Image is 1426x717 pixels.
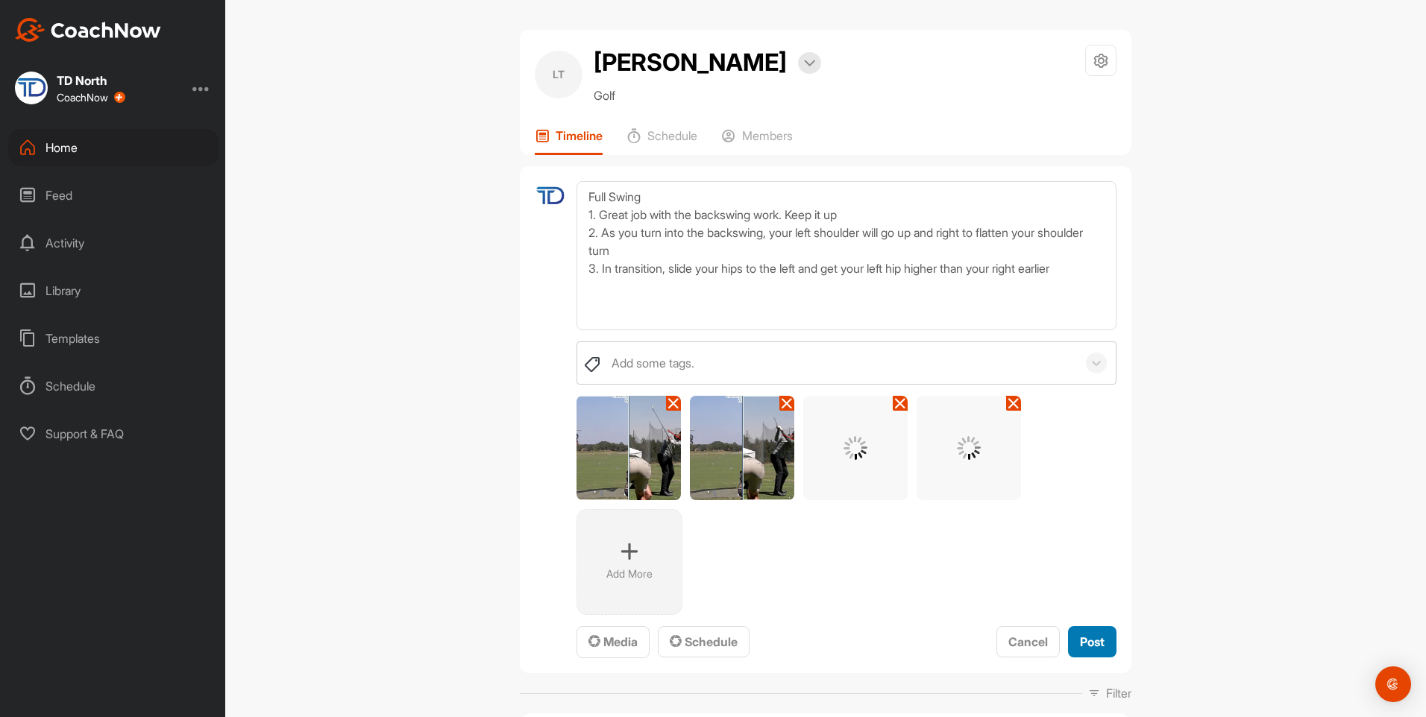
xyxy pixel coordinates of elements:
img: CoachNow [15,18,161,42]
div: CoachNow [57,92,125,104]
p: Golf [594,86,821,104]
div: TD North [57,75,125,86]
span: Post [1080,634,1105,649]
textarea: Full Swing 1. Great job with the backswing work. Keep it up 2. As you turn into the backswing, yo... [577,181,1116,330]
img: image [577,396,681,500]
button: Media [577,626,650,658]
span: Schedule [670,634,738,649]
button: Schedule [658,626,750,658]
div: Schedule [8,367,219,405]
img: arrow-down [804,60,815,67]
img: image [690,396,794,500]
span: Media [588,634,638,649]
button: Post [1068,626,1116,658]
img: G6gVgL6ErOh57ABN0eRmCEwV0I4iEi4d8EwaPGI0tHgoAbU4EAHFLEQAh+QQFCgALACwIAA4AGAASAAAEbHDJSesaOCdk+8xg... [844,436,867,460]
p: Add More [606,566,653,581]
div: Feed [8,177,219,214]
h2: [PERSON_NAME] [594,45,787,80]
div: Templates [8,320,219,357]
div: Library [8,272,219,309]
div: Open Intercom Messenger [1375,666,1411,702]
div: Support & FAQ [8,415,219,452]
p: Members [742,128,793,143]
div: Activity [8,224,219,262]
div: Home [8,129,219,166]
p: Schedule [647,128,697,143]
img: square_a2c626d8416b12200a2ebc46ed2e55fa.jpg [15,72,48,104]
img: avatar [535,181,565,212]
p: Timeline [556,128,603,143]
div: LT [535,51,582,98]
button: Cancel [996,626,1060,658]
span: Cancel [1008,634,1048,649]
img: G6gVgL6ErOh57ABN0eRmCEwV0I4iEi4d8EwaPGI0tHgoAbU4EAHFLEQAh+QQFCgALACwIAA4AGAASAAAEbHDJSesaOCdk+8xg... [957,436,981,460]
p: Filter [1106,684,1131,702]
div: Add some tags. [612,354,694,372]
